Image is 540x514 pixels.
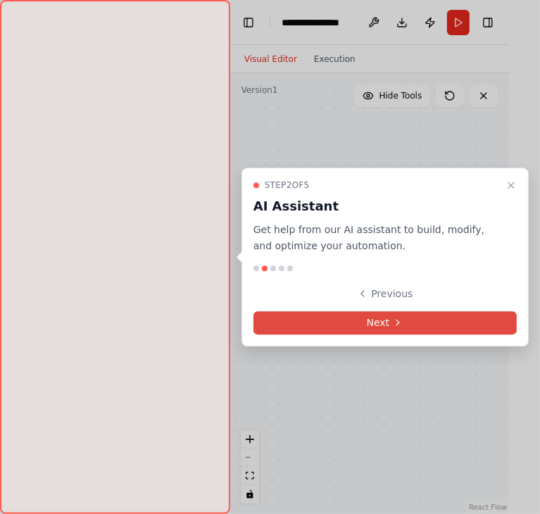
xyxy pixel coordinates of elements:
p: Get help from our AI assistant to build, modify, and optimize your automation. [253,222,500,254]
h3: AI Assistant [253,196,500,216]
button: Previous [253,282,517,306]
span: Step 2 of 5 [265,180,310,191]
button: Hide left sidebar [239,13,258,32]
button: Next [253,311,517,334]
button: Close walkthrough [503,177,520,194]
